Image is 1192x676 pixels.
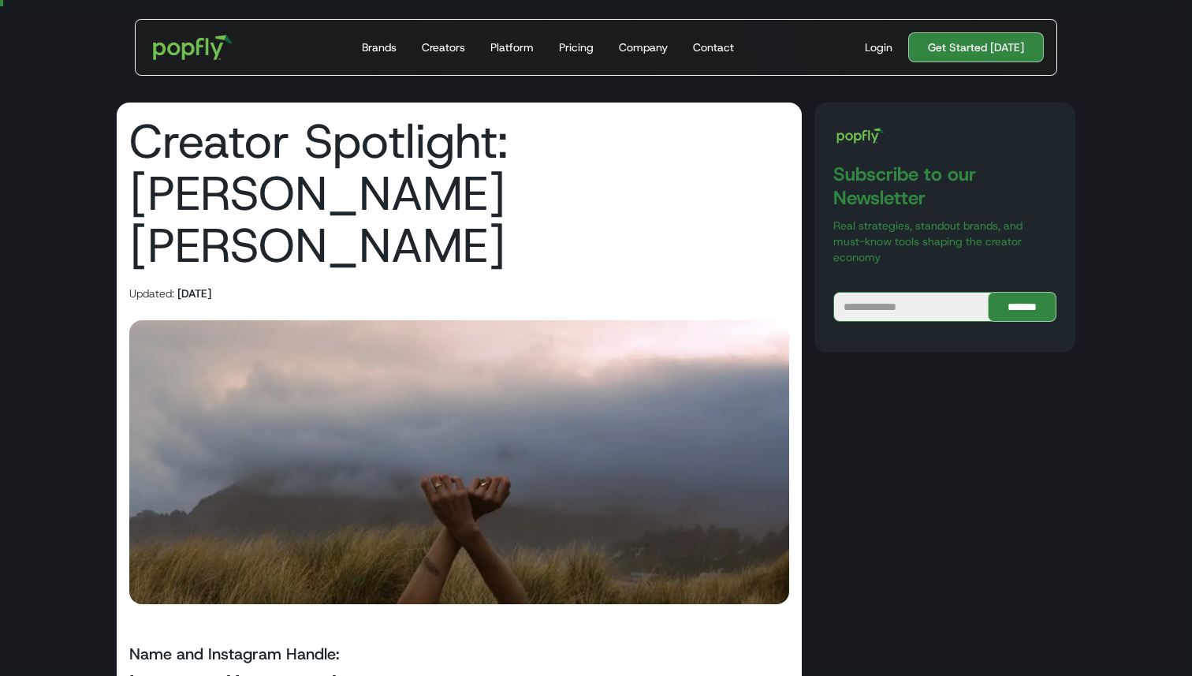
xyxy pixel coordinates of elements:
[865,39,892,55] div: Login
[687,20,740,75] a: Contact
[422,39,465,55] div: Creators
[129,286,174,301] div: Updated:
[362,39,397,55] div: Brands
[908,32,1044,62] a: Get Started [DATE]
[129,115,789,271] h1: Creator Spotlight: [PERSON_NAME] [PERSON_NAME]
[693,39,734,55] div: Contact
[356,20,403,75] a: Brands
[559,39,594,55] div: Pricing
[833,218,1056,265] p: Real strategies, standout brands, and must-know tools shaping the creator economy
[484,20,540,75] a: Platform
[553,20,600,75] a: Pricing
[129,642,789,666] h4: Name and Instagram Handle:
[859,39,899,55] a: Login
[619,39,668,55] div: Company
[833,162,1056,210] h3: Subscribe to our Newsletter
[142,24,244,71] a: home
[613,20,674,75] a: Company
[490,39,534,55] div: Platform
[415,20,471,75] a: Creators
[833,292,1056,322] form: Blog Subscribe
[177,286,211,301] div: [DATE]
